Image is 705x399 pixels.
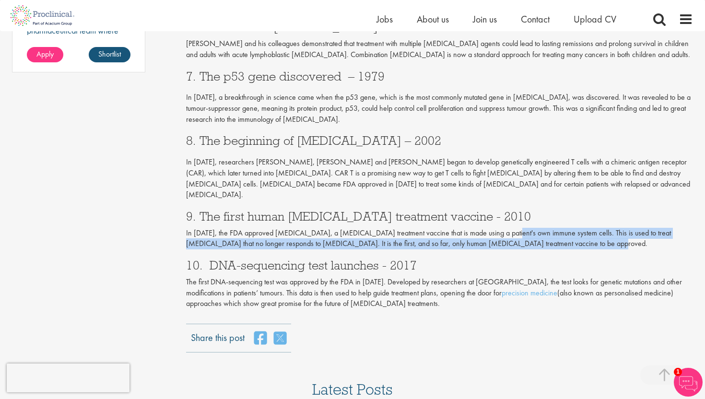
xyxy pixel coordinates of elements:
a: Join us [473,13,497,25]
a: Shortlist [89,47,130,62]
a: About us [417,13,449,25]
span: 1 [674,368,682,376]
p: In [DATE], researchers [PERSON_NAME], [PERSON_NAME] and [PERSON_NAME] began to develop geneticall... [186,157,693,200]
h3: 6. Combination [MEDICAL_DATA] launches – 1958 [186,21,693,33]
p: The first DNA-sequencing test was approved by the FDA in [DATE]. Developed by researchers at [GEO... [186,277,693,310]
p: [PERSON_NAME] and his colleagues demonstrated that treatment with multiple [MEDICAL_DATA] agents ... [186,38,693,60]
span: Apply [36,49,54,59]
a: Apply [27,47,63,62]
img: Chatbot [674,368,703,397]
p: In [DATE], the FDA approved [MEDICAL_DATA], a [MEDICAL_DATA] treatment vaccine that is made using... [186,228,693,250]
h3: 9. The first human [MEDICAL_DATA] treatment vaccine - 2010 [186,210,693,223]
a: precision medicine [502,288,557,298]
a: Jobs [376,13,393,25]
iframe: reCAPTCHA [7,364,129,392]
h3: 7. The p53 gene discovered – 1979 [186,70,693,82]
h3: 10. DNA-sequencing test launches - 2017 [186,259,693,271]
a: Contact [521,13,550,25]
p: In [DATE], a breakthrough in science came when the p53 gene, which is the most commonly mutated g... [186,92,693,125]
h3: 8. The beginning of [MEDICAL_DATA] – 2002 [186,134,693,147]
a: share on facebook [254,331,267,345]
label: Share this post [191,331,245,338]
a: Upload CV [574,13,616,25]
a: share on twitter [274,331,286,345]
